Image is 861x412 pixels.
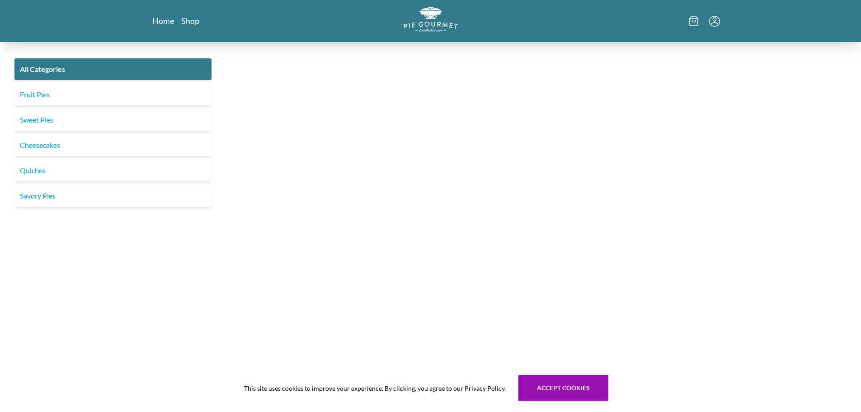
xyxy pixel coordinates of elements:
a: Logo [404,7,458,35]
img: logo [404,7,458,32]
span: This site uses cookies to improve your experience. By clicking, you agree to our Privacy Policy. [244,384,506,393]
a: Quiches [14,160,212,181]
a: Cheesecakes [14,134,212,156]
a: Sweet Pies [14,109,212,131]
a: All Categories [14,58,212,80]
a: Fruit Pies [14,84,212,105]
a: Savory Pies [14,185,212,207]
a: Shop [181,15,199,26]
a: Home [152,15,174,26]
button: Menu [709,16,720,27]
button: Accept cookies [518,375,608,401]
